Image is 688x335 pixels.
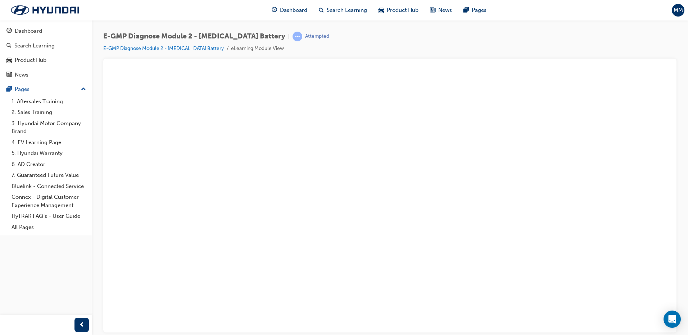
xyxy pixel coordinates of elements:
img: Trak [4,3,86,18]
span: car-icon [379,6,384,15]
span: news-icon [430,6,435,15]
a: Search Learning [3,39,89,52]
li: eLearning Module View [231,45,284,53]
span: pages-icon [6,86,12,93]
span: pages-icon [463,6,469,15]
span: Dashboard [280,6,307,14]
a: E-GMP Diagnose Module 2 - [MEDICAL_DATA] Battery [103,45,224,51]
a: HyTRAK FAQ's - User Guide [9,211,89,222]
button: DashboardSearch LearningProduct HubNews [3,23,89,83]
a: Product Hub [3,54,89,67]
a: search-iconSearch Learning [313,3,373,18]
span: search-icon [319,6,324,15]
div: Open Intercom Messenger [664,311,681,328]
span: | [288,32,290,41]
a: 7. Guaranteed Future Value [9,170,89,181]
a: Dashboard [3,24,89,38]
div: Pages [15,85,30,93]
button: MM [672,4,684,17]
span: prev-icon [79,321,85,330]
a: Connex - Digital Customer Experience Management [9,192,89,211]
span: Product Hub [387,6,418,14]
span: Pages [472,6,486,14]
span: up-icon [81,85,86,94]
button: Pages [3,83,89,96]
span: E-GMP Diagnose Module 2 - [MEDICAL_DATA] Battery [103,32,285,41]
a: All Pages [9,222,89,233]
a: news-iconNews [424,3,458,18]
span: news-icon [6,72,12,78]
a: 3. Hyundai Motor Company Brand [9,118,89,137]
a: pages-iconPages [458,3,492,18]
a: Bluelink - Connected Service [9,181,89,192]
a: 1. Aftersales Training [9,96,89,107]
span: Search Learning [327,6,367,14]
span: News [438,6,452,14]
span: car-icon [6,57,12,64]
a: News [3,68,89,82]
a: 6. AD Creator [9,159,89,170]
div: Dashboard [15,27,42,35]
span: search-icon [6,43,12,49]
span: guage-icon [272,6,277,15]
div: Search Learning [14,42,55,50]
a: car-iconProduct Hub [373,3,424,18]
a: 2. Sales Training [9,107,89,118]
span: guage-icon [6,28,12,35]
div: Product Hub [15,56,46,64]
a: 4. EV Learning Page [9,137,89,148]
a: guage-iconDashboard [266,3,313,18]
span: MM [674,6,683,14]
a: 5. Hyundai Warranty [9,148,89,159]
span: learningRecordVerb_ATTEMPT-icon [293,32,302,41]
div: Attempted [305,33,329,40]
div: News [15,71,28,79]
